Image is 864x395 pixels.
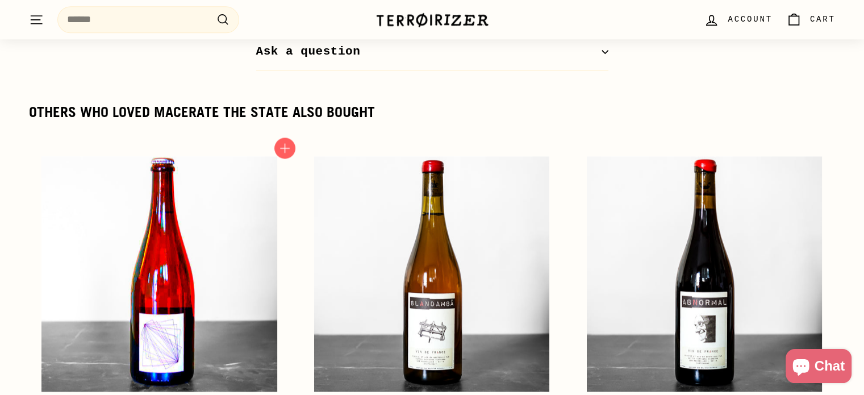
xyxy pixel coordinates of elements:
[29,105,836,120] div: Others who loved Macerate the State also bought
[779,3,842,36] a: Cart
[782,349,855,386] inbox-online-store-chat: Shopify online store chat
[697,3,779,36] a: Account
[728,13,772,26] span: Account
[810,13,836,26] span: Cart
[256,34,608,70] button: Ask a question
